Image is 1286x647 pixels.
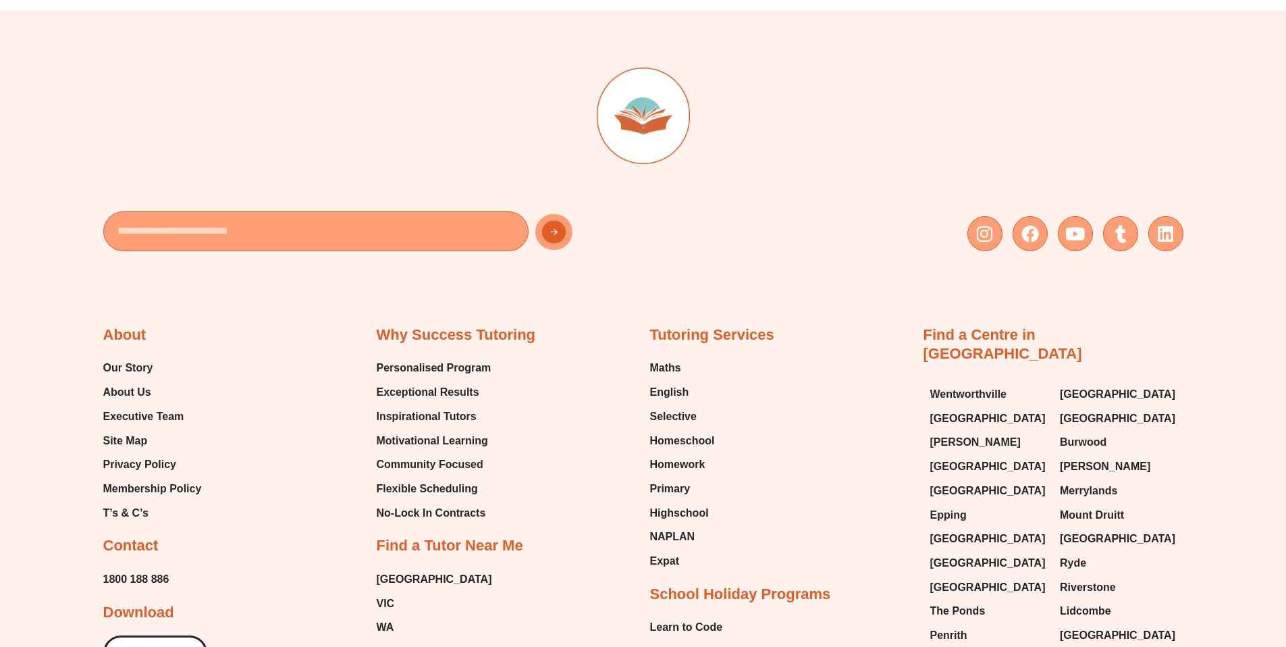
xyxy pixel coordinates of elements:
[930,409,1046,429] span: [GEOGRAPHIC_DATA]
[377,358,491,378] a: Personalised Program
[103,382,202,403] a: About Us
[650,407,697,427] span: Selective
[1060,601,1111,621] span: Lidcombe
[650,527,715,547] a: NAPLAN
[1060,601,1177,621] a: Lidcombe
[1060,432,1106,452] span: Burwood
[930,577,1046,598] span: [GEOGRAPHIC_DATA]
[930,529,1046,549] span: [GEOGRAPHIC_DATA]
[930,481,1046,501] span: [GEOGRAPHIC_DATA]
[103,358,202,378] a: Our Story
[930,384,1047,405] a: Wentworthville
[930,553,1046,573] span: [GEOGRAPHIC_DATA]
[650,479,715,499] a: Primary
[1060,384,1175,405] span: [GEOGRAPHIC_DATA]
[103,569,169,590] a: 1800 188 886
[1060,481,1177,501] a: Merrylands
[930,432,1047,452] a: [PERSON_NAME]
[377,536,523,556] h2: Find a Tutor Near Me
[103,536,159,556] h2: Contact
[377,455,491,475] a: Community Focused
[650,382,689,403] span: English
[377,594,492,614] a: VIC
[930,553,1047,573] a: [GEOGRAPHIC_DATA]
[103,503,149,523] span: T’s & C’s
[650,407,715,427] a: Selective
[650,585,831,604] h2: School Holiday Programs
[1060,625,1175,646] span: [GEOGRAPHIC_DATA]
[1060,409,1175,429] span: [GEOGRAPHIC_DATA]
[377,479,478,499] span: Flexible Scheduling
[377,407,477,427] span: Inspirational Tutors
[377,479,491,499] a: Flexible Scheduling
[650,326,774,345] h2: Tutoring Services
[377,594,395,614] span: VIC
[377,382,491,403] a: Exceptional Results
[930,625,1047,646] a: Penrith
[103,503,202,523] a: T’s & C’s
[650,551,715,571] a: Expat
[377,431,491,451] a: Motivational Learning
[1060,505,1124,525] span: Mount Druitt
[930,409,1047,429] a: [GEOGRAPHIC_DATA]
[650,527,695,547] span: NAPLAN
[650,617,734,638] a: Learn to Code
[1060,457,1150,477] span: [PERSON_NAME]
[650,503,715,523] a: Highschool
[650,479,691,499] span: Primary
[103,407,184,427] span: Executive Team
[377,431,488,451] span: Motivational Learning
[930,505,967,525] span: Epping
[930,577,1047,598] a: [GEOGRAPHIC_DATA]
[1060,577,1116,598] span: Riverstone
[1060,529,1177,549] a: [GEOGRAPHIC_DATA]
[1060,481,1117,501] span: Merrylands
[103,603,174,623] h2: Download
[650,455,715,475] a: Homework
[1060,625,1177,646] a: [GEOGRAPHIC_DATA]
[650,358,681,378] span: Maths
[930,432,1021,452] span: [PERSON_NAME]
[103,382,151,403] span: About Us
[103,455,202,475] a: Privacy Policy
[930,625,967,646] span: Penrith
[1060,457,1177,477] a: [PERSON_NAME]
[650,455,705,475] span: Homework
[103,326,146,345] h2: About
[1060,432,1177,452] a: Burwood
[377,617,394,638] span: WA
[650,503,709,523] span: Highschool
[377,382,479,403] span: Exceptional Results
[930,481,1047,501] a: [GEOGRAPHIC_DATA]
[930,457,1046,477] span: [GEOGRAPHIC_DATA]
[930,457,1047,477] a: [GEOGRAPHIC_DATA]
[930,384,1007,405] span: Wentworthville
[650,358,715,378] a: Maths
[103,455,177,475] span: Privacy Policy
[377,455,483,475] span: Community Focused
[1060,553,1177,573] a: Ryde
[103,358,153,378] span: Our Story
[377,569,492,590] a: [GEOGRAPHIC_DATA]
[1060,553,1086,573] span: Ryde
[650,551,680,571] span: Expat
[923,326,1082,363] a: Find a Centre in [GEOGRAPHIC_DATA]
[1060,409,1177,429] a: [GEOGRAPHIC_DATA]
[377,503,491,523] a: No-Lock In Contracts
[930,601,1047,621] a: The Ponds
[377,407,491,427] a: Inspirational Tutors
[1060,384,1177,405] a: [GEOGRAPHIC_DATA]
[1060,577,1177,598] a: Riverstone
[1060,505,1177,525] a: Mount Druitt
[650,382,715,403] a: English
[103,407,202,427] a: Executive Team
[103,211,637,258] form: New Form
[103,479,202,499] a: Membership Policy
[650,617,723,638] span: Learn to Code
[377,503,486,523] span: No-Lock In Contracts
[650,431,715,451] a: Homeschool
